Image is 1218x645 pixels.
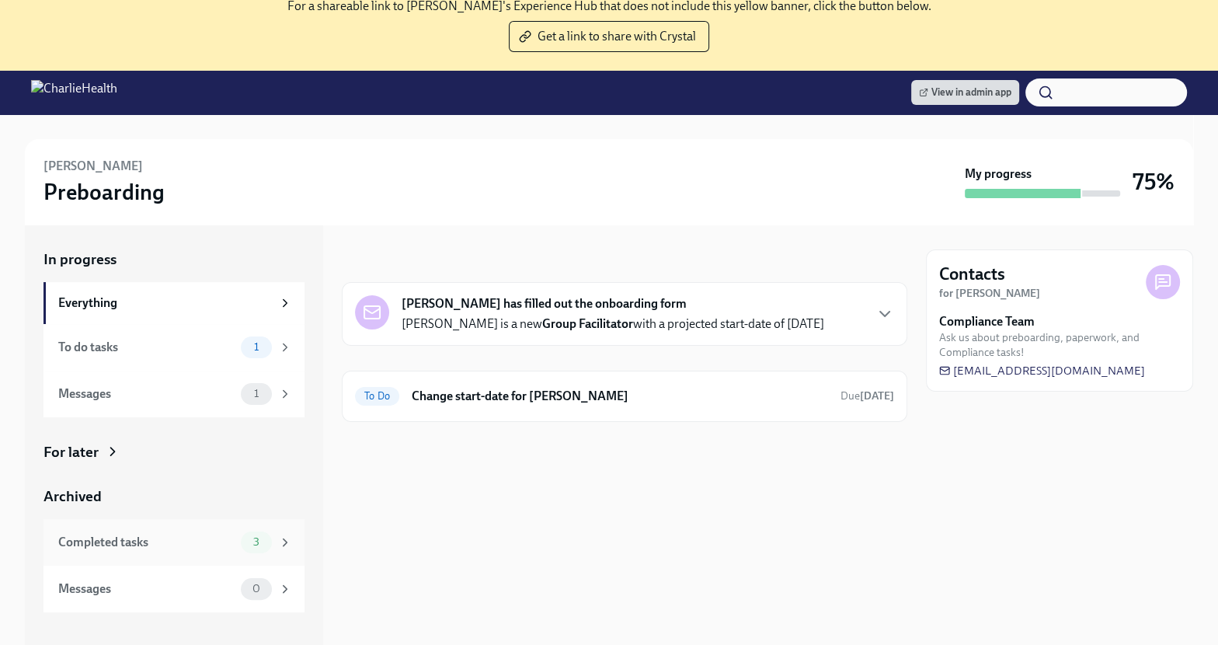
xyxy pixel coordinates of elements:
[43,519,304,566] a: Completed tasks3
[342,249,415,270] div: In progress
[939,363,1145,378] a: [EMAIL_ADDRESS][DOMAIN_NAME]
[43,249,304,270] a: In progress
[509,21,709,52] button: Get a link to share with Crystal
[58,339,235,356] div: To do tasks
[919,85,1011,100] span: View in admin app
[243,583,270,594] span: 0
[245,341,268,353] span: 1
[43,486,304,507] a: Archived
[245,388,268,399] span: 1
[43,158,143,175] h6: [PERSON_NAME]
[58,295,272,312] div: Everything
[939,330,1180,360] span: Ask us about preboarding, paperwork, and Compliance tasks!
[402,295,687,312] strong: [PERSON_NAME] has filled out the onboarding form
[939,287,1040,300] strong: for [PERSON_NAME]
[43,371,304,417] a: Messages1
[911,80,1019,105] a: View in admin app
[58,534,235,551] div: Completed tasks
[1133,168,1174,196] h3: 75%
[939,313,1035,330] strong: Compliance Team
[43,324,304,371] a: To do tasks1
[43,282,304,324] a: Everything
[522,29,696,44] span: Get a link to share with Crystal
[840,389,894,403] span: Due
[58,580,235,598] div: Messages
[43,566,304,612] a: Messages0
[860,389,894,403] strong: [DATE]
[31,80,117,105] img: CharlieHealth
[402,316,824,333] p: [PERSON_NAME] is a new with a projected start-date of [DATE]
[939,263,1005,286] h4: Contacts
[840,389,894,403] span: October 10th, 2025 09:00
[244,536,269,548] span: 3
[43,442,304,462] a: For later
[542,316,633,331] strong: Group Facilitator
[43,178,165,206] h3: Preboarding
[355,384,894,409] a: To DoChange start-date for [PERSON_NAME]Due[DATE]
[965,166,1032,183] strong: My progress
[355,390,399,402] span: To Do
[58,385,235,403] div: Messages
[43,442,99,462] div: For later
[412,388,828,405] h6: Change start-date for [PERSON_NAME]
